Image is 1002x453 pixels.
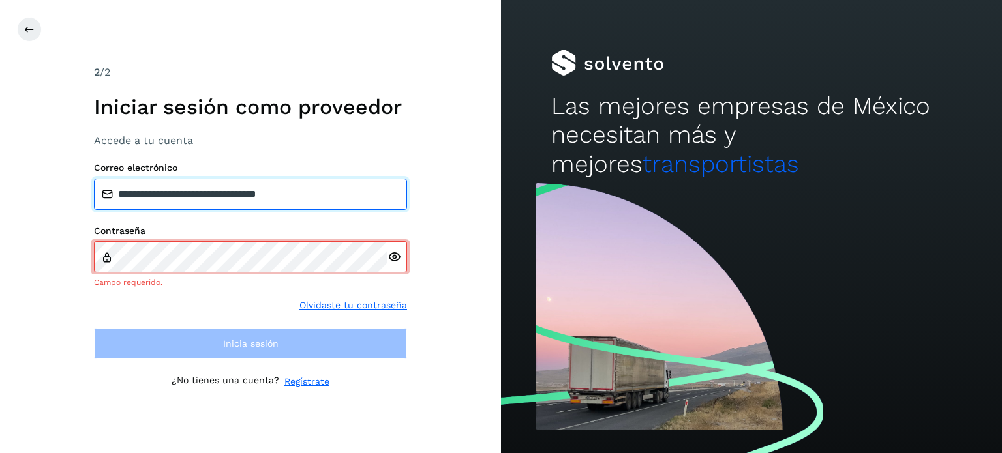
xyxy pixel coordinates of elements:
span: 2 [94,66,100,78]
a: Olvidaste tu contraseña [299,299,407,312]
h1: Iniciar sesión como proveedor [94,95,407,119]
h3: Accede a tu cuenta [94,134,407,147]
a: Regístrate [284,375,329,388]
h2: Las mejores empresas de México necesitan más y mejores [551,92,952,179]
span: transportistas [643,150,799,178]
span: Inicia sesión [223,339,279,348]
p: ¿No tienes una cuenta? [172,375,279,388]
label: Contraseña [94,226,407,237]
label: Correo electrónico [94,162,407,173]
button: Inicia sesión [94,328,407,359]
div: Campo requerido. [94,276,407,288]
div: /2 [94,65,407,80]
